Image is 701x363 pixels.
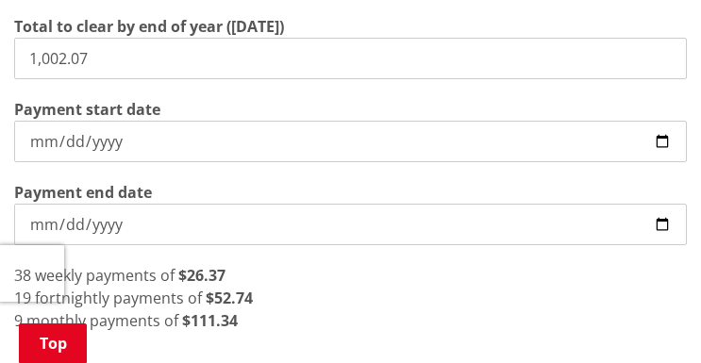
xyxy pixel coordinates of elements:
strong: $52.74 [206,288,253,308]
label: Payment end date [14,181,152,204]
a: Top [19,323,87,363]
label: Payment start date [14,98,160,121]
strong: $26.37 [178,265,225,286]
span: weekly payments of [35,265,175,286]
span: monthly payments of [26,310,178,331]
span: 9 [14,310,23,331]
span: fortnightly payments of [35,288,202,308]
label: Total to clear by end of year ([DATE]) [14,15,284,38]
strong: $111.34 [182,310,238,331]
iframe: Messenger Launcher [614,284,682,352]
